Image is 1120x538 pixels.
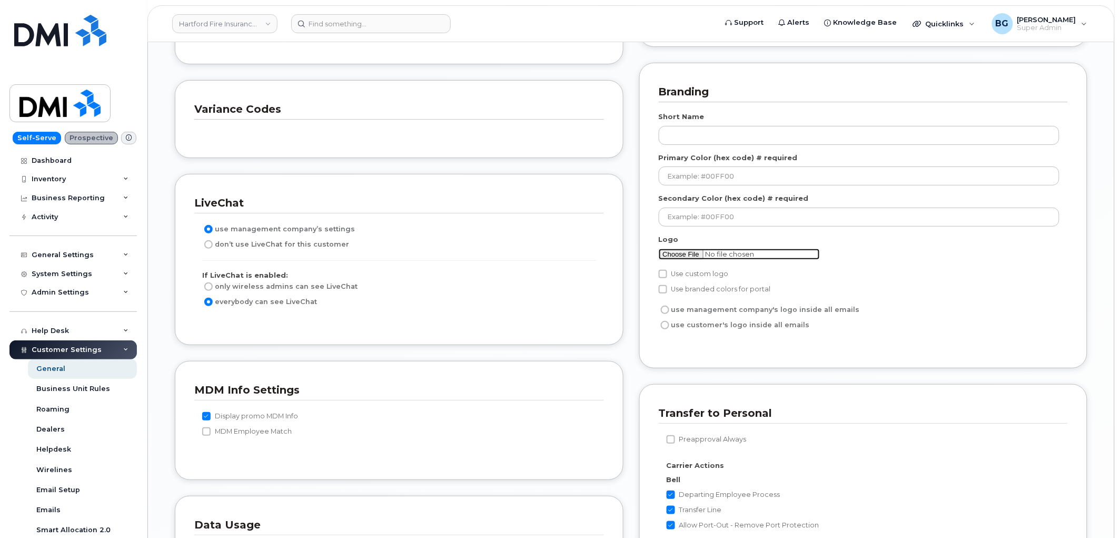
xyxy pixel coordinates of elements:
iframe: Messenger Launcher [1074,492,1112,530]
input: Display promo MDM Info [202,412,211,420]
label: Bell [667,475,681,485]
a: Knowledge Base [817,12,905,33]
div: Bill Geary [985,13,1095,34]
label: use management company's logo inside all emails [659,304,860,316]
input: Preapproval Always [667,435,675,444]
input: don’t use LiveChat for this customer [204,240,213,249]
div: Quicklinks [906,13,983,34]
label: Carrier Actions [667,461,725,471]
h3: Variance Codes [194,102,596,116]
input: use management company’s settings [204,225,213,233]
label: Preapproval Always [667,433,747,446]
span: Knowledge Base [834,17,897,28]
input: Use custom logo [659,270,667,278]
h3: LiveChat [194,196,596,210]
span: Super Admin [1017,24,1076,32]
input: Example: #00FF00 [659,167,1060,185]
input: Use branded colors for portal [659,285,667,294]
input: use customer's logo inside all emails [661,321,669,329]
input: Find something... [291,14,451,33]
span: [PERSON_NAME] [1017,15,1076,24]
h3: Data Usage [194,518,596,532]
label: Use branded colors for portal [659,283,771,296]
input: Example: #00FF00 [659,208,1060,227]
h3: Transfer to Personal [659,406,1060,420]
input: everybody can see LiveChat [204,298,213,306]
h3: MDM Info Settings [194,383,596,397]
input: only wireless admins can see LiveChat [204,282,213,291]
a: Support [718,12,771,33]
span: Support [735,17,764,28]
input: Departing Employee Process [667,491,675,499]
input: Transfer Line [667,506,675,514]
label: only wireless admins can see LiveChat [202,280,358,293]
label: everybody can see LiveChat [202,296,317,308]
input: MDM Employee Match [202,427,211,436]
label: Primary Color (hex code) # required [659,153,798,163]
a: Hartford Fire Insurance Company [172,14,277,33]
label: use management company’s settings [202,223,355,236]
label: Display promo MDM Info [202,410,298,423]
label: MDM Employee Match [202,425,292,438]
input: Allow Port-Out - Remove Port Protection [667,521,675,530]
label: don’t use LiveChat for this customer [202,238,349,251]
span: BG [996,17,1009,30]
label: Departing Employee Process [667,488,780,501]
h3: Branding [659,85,1060,99]
span: Quicklinks [926,19,964,28]
a: Alerts [771,12,817,33]
label: Secondary Color (hex code) # required [659,193,809,203]
label: Allow Port-Out - Remove Port Protection [667,519,819,532]
b: If LiveChat is enabled: [202,271,288,279]
input: use management company's logo inside all emails [661,306,669,314]
label: Logo [659,234,679,244]
label: Use custom logo [659,268,729,280]
label: Transfer Line [667,504,722,516]
label: use customer's logo inside all emails [659,319,810,331]
label: Short Name [659,112,705,122]
span: Alerts [788,17,810,28]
